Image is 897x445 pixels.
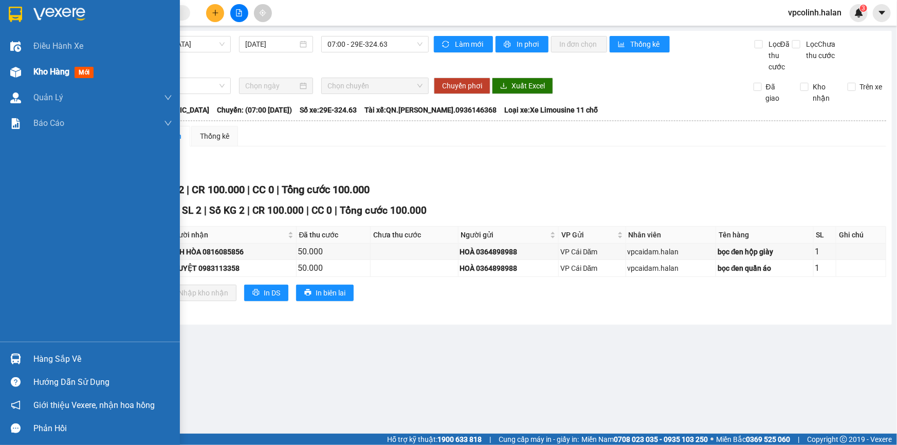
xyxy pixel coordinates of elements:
[11,423,21,433] span: message
[560,263,624,274] div: VP Cái Dăm
[259,9,266,16] span: aim
[628,246,715,257] div: vpcaidam.halan
[364,104,497,116] span: Tài xế: QN.[PERSON_NAME].0936146368
[496,36,548,52] button: printerIn phơi
[277,183,279,196] span: |
[437,435,482,443] strong: 1900 633 818
[442,41,451,49] span: sync
[614,435,708,443] strong: 0708 023 035 - 0935 103 250
[10,92,21,103] img: warehouse-icon
[33,91,63,104] span: Quản Lý
[551,36,607,52] button: In đơn chọn
[282,183,370,196] span: Tổng cước 100.000
[10,41,21,52] img: warehouse-icon
[10,118,21,129] img: solution-icon
[434,78,490,94] button: Chuyển phơi
[11,400,21,410] span: notification
[298,262,369,274] div: 50.000
[561,229,615,240] span: VP Gửi
[335,205,337,216] span: |
[245,39,298,50] input: 13/10/2025
[610,36,670,52] button: bar-chartThống kê
[10,67,21,78] img: warehouse-icon
[327,36,423,52] span: 07:00 - 29E-324.63
[169,229,286,240] span: Người nhận
[434,36,493,52] button: syncLàm mới
[192,183,245,196] span: CR 100.000
[371,227,459,244] th: Chưa thu cước
[517,39,540,50] span: In phơi
[159,285,236,301] button: downloadNhập kho nhận
[244,285,288,301] button: printerIn DS
[298,245,369,258] div: 50.000
[461,229,548,240] span: Người gửi
[492,78,553,94] button: downloadXuất Excel
[631,39,662,50] span: Thống kê
[33,117,64,129] span: Báo cáo
[252,183,274,196] span: CC 0
[581,434,708,445] span: Miền Nam
[511,80,545,91] span: Xuất Excel
[312,205,332,216] span: CC 0
[168,263,295,274] div: NGUYỆT 0983113358
[460,246,557,257] div: HOÀ 0364898988
[860,5,867,12] sup: 3
[854,8,864,17] img: icon-new-feature
[164,94,172,102] span: down
[504,104,598,116] span: Loại xe: Xe Limousine 11 chỗ
[710,437,713,441] span: ⚪️
[716,434,790,445] span: Miền Bắc
[626,227,717,244] th: Nhân viên
[245,80,298,91] input: Chọn ngày
[252,205,304,216] span: CR 100.000
[33,375,172,390] div: Hướng dẫn sử dụng
[618,41,627,49] span: bar-chart
[168,246,295,257] div: LINH HÒA 0816085856
[718,246,812,257] div: bọc đen hộp giày
[764,39,792,72] span: Lọc Đã thu cước
[815,245,834,258] div: 1
[762,81,793,104] span: Đã giao
[230,4,248,22] button: file-add
[33,399,155,412] span: Giới thiệu Vexere, nhận hoa hồng
[327,78,423,94] span: Chọn chuyến
[209,205,245,216] span: Số KG 2
[206,4,224,22] button: plus
[11,377,21,387] span: question-circle
[33,40,83,52] span: Điều hành xe
[247,183,250,196] span: |
[387,434,482,445] span: Hỗ trợ kỹ thuật:
[247,205,250,216] span: |
[200,131,229,142] div: Thống kê
[500,82,507,90] span: download
[316,287,345,299] span: In biên lai
[264,287,280,299] span: In DS
[455,39,485,50] span: Làm mới
[559,244,626,260] td: VP Cái Dăm
[862,5,865,12] span: 3
[304,289,312,297] span: printer
[33,421,172,436] div: Phản hồi
[840,436,847,443] span: copyright
[780,6,850,19] span: vpcolinh.halan
[628,263,715,274] div: vpcaidam.halan
[10,354,21,364] img: warehouse-icon
[217,104,292,116] span: Chuyến: (07:00 [DATE])
[877,8,887,17] span: caret-down
[164,119,172,127] span: down
[33,351,172,367] div: Hàng sắp về
[815,262,834,274] div: 1
[489,434,491,445] span: |
[814,227,836,244] th: SL
[460,263,557,274] div: HOÀ 0364898988
[187,183,189,196] span: |
[559,260,626,276] td: VP Cái Dăm
[9,7,22,22] img: logo-vxr
[300,104,357,116] span: Số xe: 29E-324.63
[504,41,512,49] span: printer
[873,4,891,22] button: caret-down
[499,434,579,445] span: Cung cấp máy in - giấy in:
[296,285,354,301] button: printerIn biên lai
[252,289,260,297] span: printer
[254,4,272,22] button: aim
